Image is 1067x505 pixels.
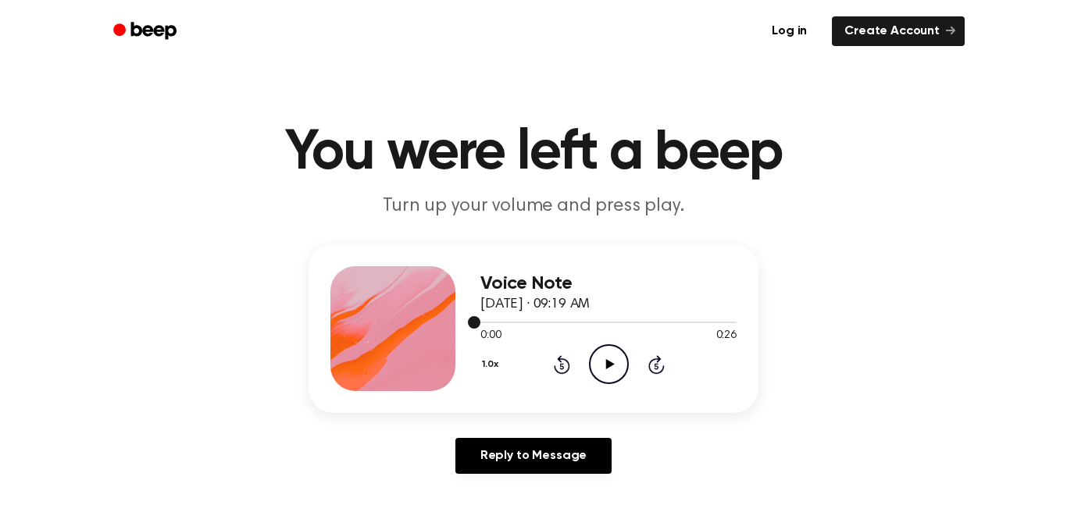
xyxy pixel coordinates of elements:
[480,297,590,311] span: [DATE] · 09:19 AM
[756,13,823,49] a: Log in
[480,328,501,344] span: 0:00
[134,125,933,181] h1: You were left a beep
[480,273,737,294] h3: Voice Note
[716,328,737,344] span: 0:26
[480,351,504,378] button: 1.0x
[832,16,965,46] a: Create Account
[455,438,612,474] a: Reply to Message
[102,16,191,47] a: Beep
[234,194,833,219] p: Turn up your volume and press play.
